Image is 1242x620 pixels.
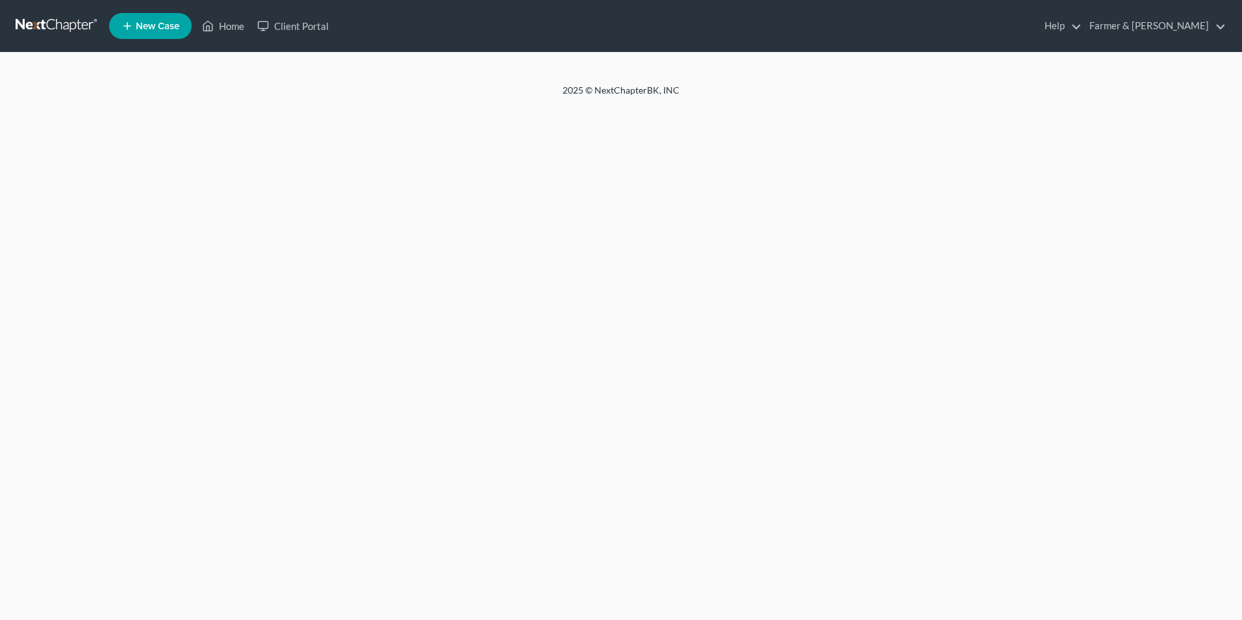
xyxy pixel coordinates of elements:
[1038,14,1082,38] a: Help
[109,13,192,39] new-legal-case-button: New Case
[1083,14,1226,38] a: Farmer & [PERSON_NAME]
[251,14,335,38] a: Client Portal
[196,14,251,38] a: Home
[251,84,991,107] div: 2025 © NextChapterBK, INC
